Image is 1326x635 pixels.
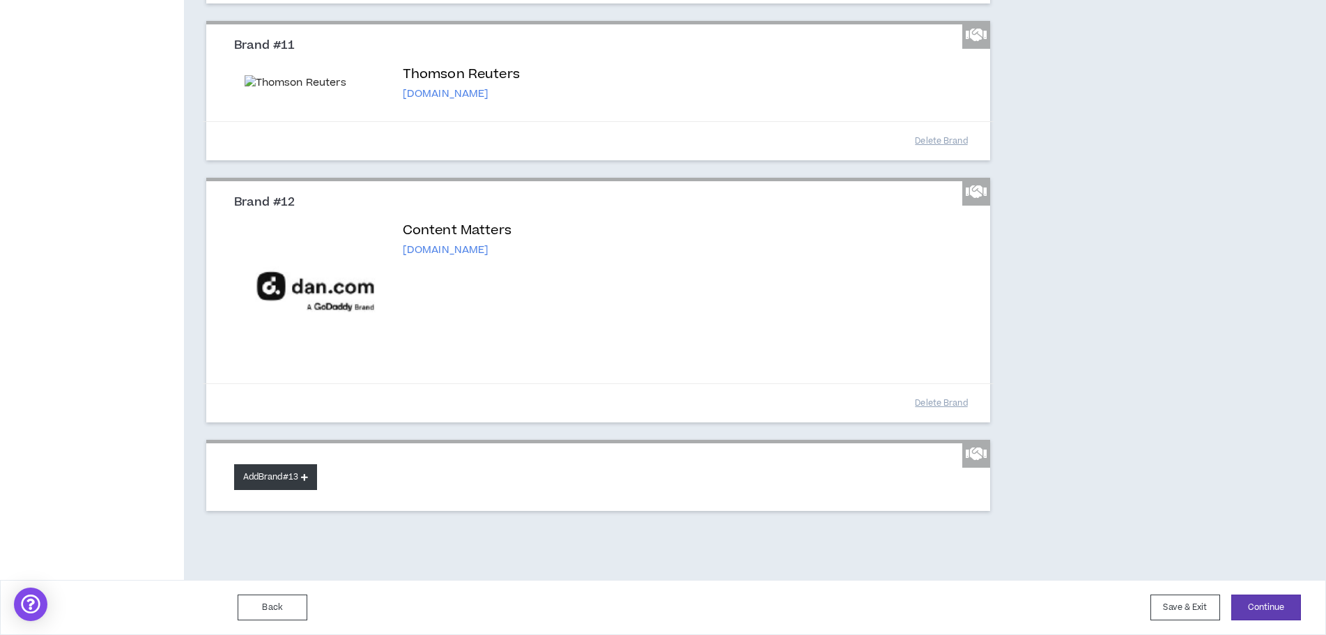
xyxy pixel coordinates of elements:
button: Back [238,595,307,620]
img: Content Matters [245,221,386,362]
button: Save & Exit [1150,595,1220,620]
img: Thomson Reuters [245,75,386,91]
div: Open Intercom Messenger [14,588,47,621]
p: Content Matters [403,221,511,240]
h3: Brand #11 [234,38,973,54]
button: Delete Brand [907,129,976,153]
p: Thomson Reuters [403,65,520,84]
button: Delete Brand [907,391,976,415]
button: Continue [1231,595,1301,620]
button: AddBrand#13 [234,464,317,490]
p: [DOMAIN_NAME] [403,243,511,257]
p: [DOMAIN_NAME] [403,87,520,101]
h3: Brand #12 [234,195,973,211]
